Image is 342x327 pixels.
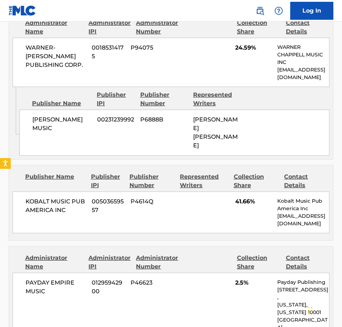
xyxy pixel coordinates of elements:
div: Help [272,4,286,18]
span: P4614Q [131,197,176,206]
div: Publisher Number [140,91,188,108]
span: P94075 [131,43,176,52]
span: [PERSON_NAME] [PERSON_NAME] [193,116,238,149]
div: Contact Details [286,19,329,36]
img: MLC Logo [9,5,36,16]
div: Publisher Name [32,99,91,108]
p: [EMAIL_ADDRESS][DOMAIN_NAME] [277,212,329,227]
div: Publisher Number [129,172,175,190]
span: 00231239992 [97,115,135,124]
span: P46623 [131,278,176,287]
div: Drag [308,300,313,321]
div: Collection Share [237,19,281,36]
span: 01295942900 [92,278,125,296]
p: [EMAIL_ADDRESS][DOMAIN_NAME] [277,66,329,81]
div: Collection Share [237,254,281,271]
img: search [256,6,264,15]
iframe: Chat Widget [306,293,342,327]
p: Payday Publishing [277,278,329,286]
p: WARNER CHAPPELL MUSIC INC [277,43,329,66]
p: Kobalt Music Pub America Inc [277,197,329,212]
div: Administrator Number [136,254,179,271]
a: Public Search [253,4,267,18]
div: Contact Details [286,254,329,271]
div: Administrator IPI [88,19,131,36]
span: 2.5% [235,278,272,287]
a: Log In [290,2,333,20]
div: Administrator Number [136,19,179,36]
span: 00185314175 [92,43,125,61]
span: 41.66% [235,197,272,206]
div: Publisher Name [25,172,86,190]
div: Represented Writers [180,172,228,190]
div: Collection Share [234,172,279,190]
div: Administrator Name [25,19,83,36]
div: Contact Details [284,172,329,190]
p: [US_STATE], [US_STATE] 10001 [277,301,329,316]
span: 24.59% [235,43,272,52]
span: PAYDAY EMPIRE MUSIC [26,278,86,296]
span: KOBALT MUSIC PUB AMERICA INC [26,197,86,215]
span: [PERSON_NAME] MUSIC [32,115,92,133]
div: Publisher IPI [97,91,134,108]
span: WARNER-[PERSON_NAME] PUBLISHING CORP. [26,43,86,69]
div: Publisher IPI [91,172,124,190]
div: Represented Writers [193,91,241,108]
p: [STREET_ADDRESS], [277,286,329,301]
div: Administrator IPI [88,254,131,271]
img: help [274,6,283,15]
div: Administrator Name [25,254,83,271]
span: P6888B [140,115,188,124]
span: 00503659557 [92,197,125,215]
